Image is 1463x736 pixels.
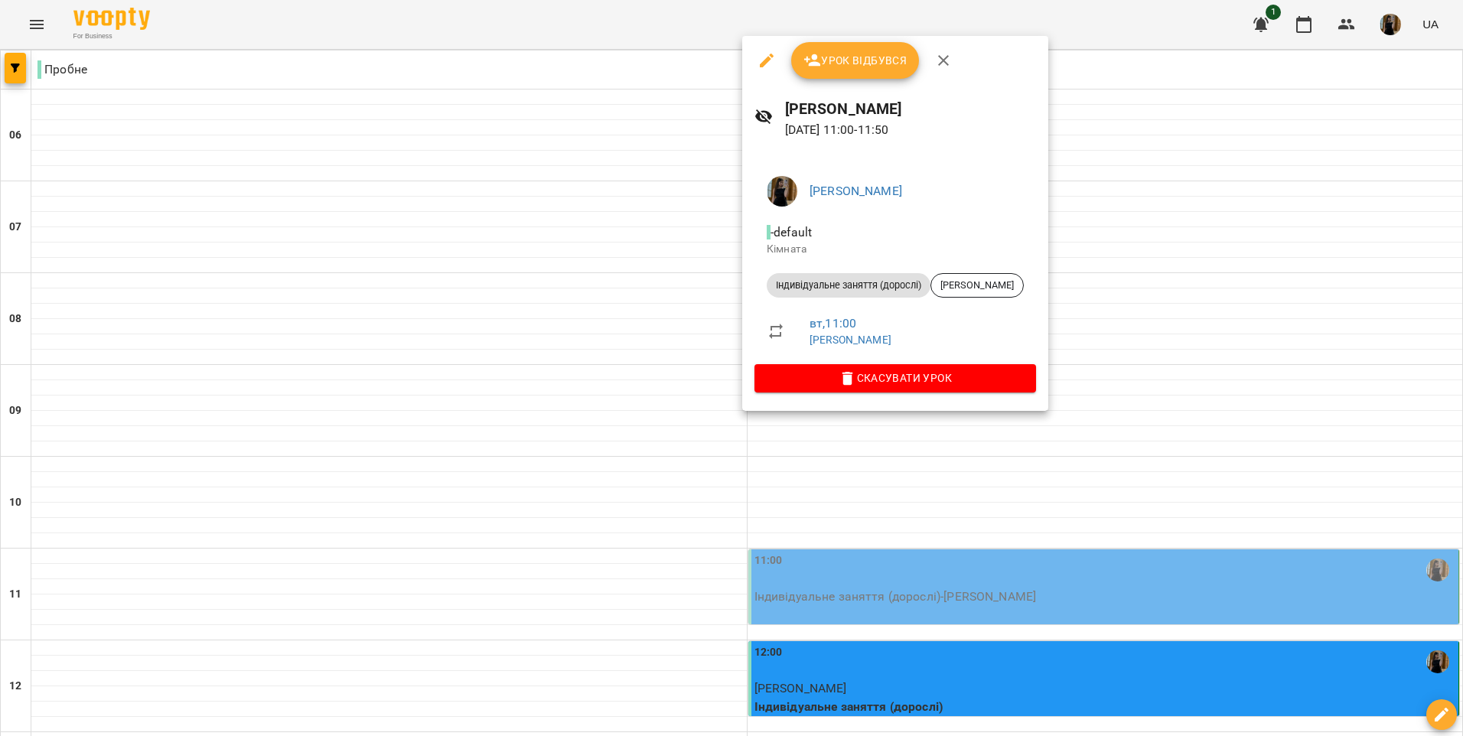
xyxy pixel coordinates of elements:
p: Кімната [767,242,1024,257]
p: [DATE] 11:00 - 11:50 [785,121,1036,139]
button: Урок відбувся [791,42,920,79]
h6: [PERSON_NAME] [785,97,1036,121]
span: Індивідуальне заняття (дорослі) [767,278,930,292]
span: - default [767,225,815,239]
a: вт , 11:00 [810,316,856,331]
a: [PERSON_NAME] [810,184,902,198]
span: Урок відбувся [803,51,907,70]
span: [PERSON_NAME] [931,278,1023,292]
span: Скасувати Урок [767,369,1024,387]
img: 283d04c281e4d03bc9b10f0e1c453e6b.jpg [767,176,797,207]
button: Скасувати Урок [754,364,1036,392]
a: [PERSON_NAME] [810,334,891,346]
div: [PERSON_NAME] [930,273,1024,298]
